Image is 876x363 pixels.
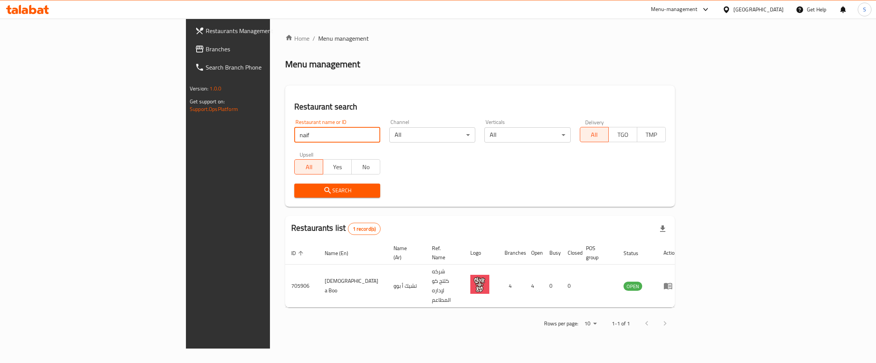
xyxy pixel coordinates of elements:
[470,275,489,294] img: Chick a Boo
[348,225,381,233] span: 1 record(s)
[612,129,634,140] span: TGO
[543,265,562,308] td: 0
[654,220,672,238] div: Export file
[189,22,332,40] a: Restaurants Management
[733,5,784,14] div: [GEOGRAPHIC_DATA]
[323,159,352,174] button: Yes
[432,244,455,262] span: Ref. Name
[498,241,525,265] th: Branches
[355,162,377,173] span: No
[206,26,326,35] span: Restaurants Management
[543,241,562,265] th: Busy
[426,265,464,308] td: شركه كلتج كو لإداره المطاعم
[300,186,374,195] span: Search
[190,84,208,94] span: Version:
[544,319,578,328] p: Rows per page:
[291,249,306,258] span: ID
[189,58,332,76] a: Search Branch Phone
[394,244,417,262] span: Name (Ar)
[640,129,663,140] span: TMP
[319,265,387,308] td: [DEMOGRAPHIC_DATA] a Boo
[294,127,380,143] input: Search for restaurant name or ID..
[464,241,498,265] th: Logo
[209,84,221,94] span: 1.0.0
[562,241,580,265] th: Closed
[525,265,543,308] td: 4
[294,101,666,113] h2: Restaurant search
[326,162,349,173] span: Yes
[663,281,678,290] div: Menu
[190,104,238,114] a: Support.OpsPlatform
[637,127,666,142] button: TMP
[190,97,225,106] span: Get support on:
[300,152,314,157] label: Upsell
[657,241,684,265] th: Action
[586,244,608,262] span: POS group
[189,40,332,58] a: Branches
[285,34,675,43] nav: breadcrumb
[285,241,684,308] table: enhanced table
[585,119,604,125] label: Delivery
[318,34,369,43] span: Menu management
[498,265,525,308] td: 4
[291,222,381,235] h2: Restaurants list
[525,241,543,265] th: Open
[624,249,648,258] span: Status
[294,159,323,174] button: All
[206,63,326,72] span: Search Branch Phone
[294,184,380,198] button: Search
[387,265,426,308] td: تشيك أ بوو
[581,318,600,330] div: Rows per page:
[863,5,866,14] span: S
[583,129,606,140] span: All
[484,127,570,143] div: All
[624,282,642,291] span: OPEN
[562,265,580,308] td: 0
[651,5,698,14] div: Menu-management
[612,319,630,328] p: 1-1 of 1
[608,127,637,142] button: TGO
[348,223,381,235] div: Total records count
[325,249,358,258] span: Name (En)
[389,127,475,143] div: All
[351,159,380,174] button: No
[298,162,320,173] span: All
[580,127,609,142] button: All
[206,44,326,54] span: Branches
